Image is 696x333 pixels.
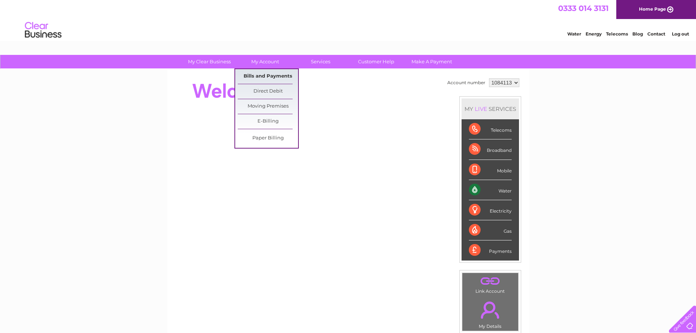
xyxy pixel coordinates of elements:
[235,55,295,68] a: My Account
[672,31,689,37] a: Log out
[462,295,519,331] td: My Details
[647,31,665,37] a: Contact
[238,114,298,129] a: E-Billing
[176,4,521,35] div: Clear Business is a trading name of Verastar Limited (registered in [GEOGRAPHIC_DATA] No. 3667643...
[469,240,512,260] div: Payments
[469,180,512,200] div: Water
[469,160,512,180] div: Mobile
[606,31,628,37] a: Telecoms
[290,55,351,68] a: Services
[469,119,512,139] div: Telecoms
[238,99,298,114] a: Moving Premises
[402,55,462,68] a: Make A Payment
[464,275,516,288] a: .
[632,31,643,37] a: Blog
[558,4,609,13] a: 0333 014 3131
[469,220,512,240] div: Gas
[469,200,512,220] div: Electricity
[25,19,62,41] img: logo.png
[464,297,516,323] a: .
[462,98,519,119] div: MY SERVICES
[462,273,519,296] td: Link Account
[346,55,406,68] a: Customer Help
[179,55,240,68] a: My Clear Business
[445,76,487,89] td: Account number
[238,131,298,146] a: Paper Billing
[473,105,489,112] div: LIVE
[586,31,602,37] a: Energy
[567,31,581,37] a: Water
[238,84,298,99] a: Direct Debit
[238,69,298,84] a: Bills and Payments
[469,139,512,160] div: Broadband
